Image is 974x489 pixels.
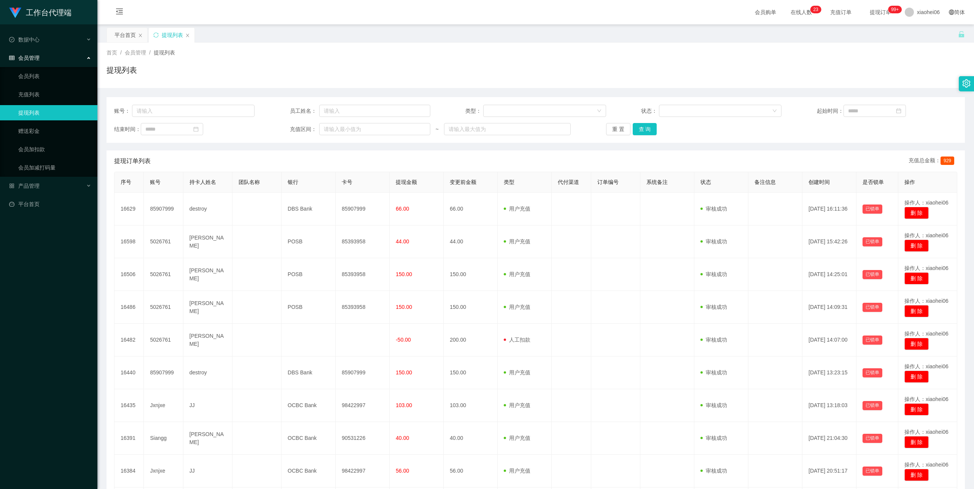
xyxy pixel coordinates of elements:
span: 审核成功 [700,435,727,441]
span: 提现列表 [154,50,175,56]
i: 图标: menu-fold [107,0,132,25]
td: 85907999 [336,356,390,389]
span: 操作人：xiaohei06 [904,331,949,337]
td: [DATE] 14:07:00 [802,324,856,356]
span: 持卡人姓名 [189,179,216,185]
button: 删 除 [904,371,929,383]
input: 请输入 [319,105,430,117]
i: 图标: down [597,109,602,114]
span: 40.00 [396,435,409,441]
span: 提现订单 [866,10,895,15]
span: 审核成功 [700,337,727,343]
td: [DATE] 15:42:26 [802,225,856,258]
a: 工作台代理端 [9,9,72,15]
button: 已锁单 [863,401,882,410]
button: 删 除 [904,436,929,448]
i: 图标: calendar [896,108,901,113]
span: 会员管理 [9,55,40,61]
div: 充值总金额： [909,157,957,166]
span: 员工姓名： [290,107,320,115]
span: 操作人：xiaohei06 [904,200,949,206]
td: 150.00 [444,356,498,389]
td: 98422997 [336,455,390,487]
span: 是否锁单 [863,179,884,185]
td: 200.00 [444,324,498,356]
button: 删 除 [904,338,929,350]
span: 首页 [107,50,117,56]
td: Jxnjxe [144,455,183,487]
button: 删 除 [904,207,929,219]
a: 会员加减打码量 [18,160,91,175]
span: 人工扣款 [504,337,530,343]
span: 状态： [641,107,659,115]
img: logo.9652507e.png [9,8,21,18]
span: 用户充值 [504,304,530,310]
td: OCBC Bank [282,422,336,455]
span: 备注信息 [754,179,776,185]
span: 150.00 [396,369,412,376]
i: 图标: sync [153,32,159,38]
a: 会员加扣款 [18,142,91,157]
td: POSB [282,291,336,324]
a: 赠送彩金 [18,123,91,139]
button: 重 置 [606,123,630,135]
span: 操作人：xiaohei06 [904,462,949,468]
span: 提现订单列表 [114,157,151,166]
span: 账号 [150,179,161,185]
p: 3 [816,6,818,13]
td: 16482 [115,324,144,356]
i: 图标: global [949,10,954,15]
span: / [120,50,122,56]
td: [DATE] 14:09:31 [802,291,856,324]
span: 66.00 [396,206,409,212]
span: 会员管理 [125,50,146,56]
span: 变更前金额 [450,179,476,185]
span: 在线人数 [787,10,816,15]
span: 用户充值 [504,238,530,244]
input: 请输入最大值为 [444,123,571,135]
button: 删 除 [904,403,929,415]
td: 103.00 [444,389,498,422]
span: 账号： [114,107,132,115]
td: [DATE] 16:11:36 [802,193,856,225]
span: 用户充值 [504,369,530,376]
span: 用户充值 [504,435,530,441]
input: 请输入最小值为 [319,123,430,135]
td: DBS Bank [282,356,336,389]
i: 图标: unlock [958,31,965,38]
td: 5026761 [144,324,183,356]
span: 状态 [700,179,711,185]
button: 已锁单 [863,205,882,214]
span: 操作人：xiaohei06 [904,396,949,402]
span: 审核成功 [700,468,727,474]
button: 查 询 [633,123,657,135]
span: 150.00 [396,271,412,277]
i: 图标: appstore-o [9,183,14,189]
span: ~ [430,125,444,133]
h1: 提现列表 [107,64,137,76]
td: OCBC Bank [282,455,336,487]
td: 5026761 [144,291,183,324]
span: 44.00 [396,238,409,244]
td: JJ [183,455,232,487]
span: 操作 [904,179,915,185]
td: OCBC Bank [282,389,336,422]
span: 用户充值 [504,271,530,277]
td: 98422997 [336,389,390,422]
button: 已锁单 [863,467,882,476]
button: 删 除 [904,240,929,252]
td: 56.00 [444,455,498,487]
td: [DATE] 20:51:17 [802,455,856,487]
span: 产品管理 [9,183,40,189]
td: DBS Bank [282,193,336,225]
span: 审核成功 [700,238,727,244]
span: 操作人：xiaohei06 [904,363,949,369]
td: 16391 [115,422,144,455]
td: 5026761 [144,225,183,258]
td: 16486 [115,291,144,324]
span: 类型 [504,179,514,185]
td: [DATE] 21:04:30 [802,422,856,455]
span: -50.00 [396,337,411,343]
span: 审核成功 [700,206,727,212]
span: 起始时间： [817,107,843,115]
